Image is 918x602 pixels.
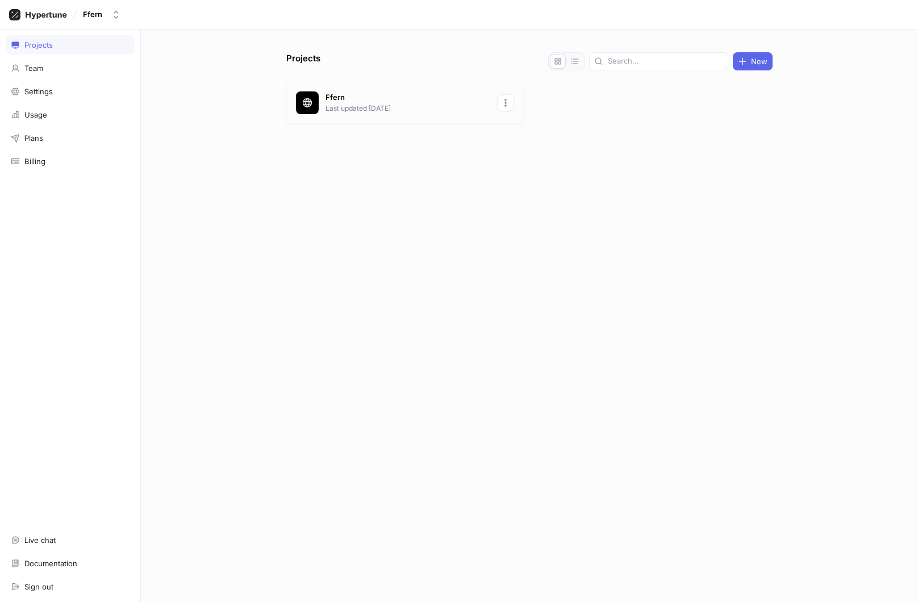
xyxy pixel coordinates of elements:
[83,10,102,19] div: Ffern
[24,40,53,49] div: Projects
[24,536,56,545] div: Live chat
[608,56,723,67] input: Search...
[6,105,135,124] a: Usage
[6,152,135,171] a: Billing
[24,64,43,73] div: Team
[286,52,320,70] p: Projects
[6,128,135,148] a: Plans
[24,110,47,119] div: Usage
[78,5,125,24] button: Ffern
[24,133,43,143] div: Plans
[6,82,135,101] a: Settings
[24,87,53,96] div: Settings
[733,52,773,70] button: New
[24,582,53,591] div: Sign out
[751,58,767,65] span: New
[326,92,490,103] p: Ffern
[24,157,45,166] div: Billing
[326,103,490,114] p: Last updated [DATE]
[6,554,135,573] a: Documentation
[24,559,77,568] div: Documentation
[6,58,135,78] a: Team
[6,35,135,55] a: Projects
